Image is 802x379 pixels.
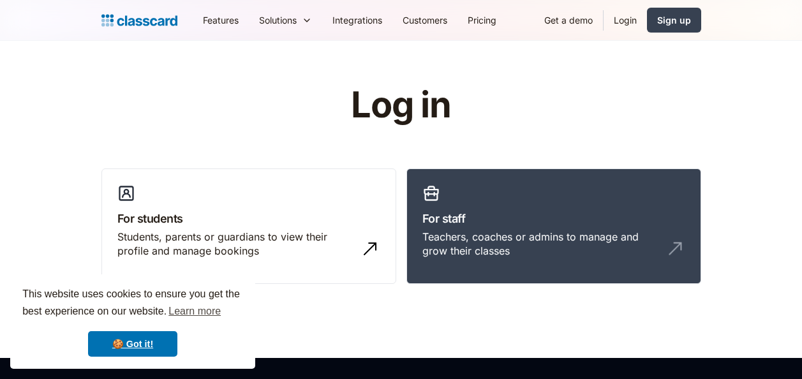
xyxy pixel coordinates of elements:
div: Sign up [657,13,691,27]
span: This website uses cookies to ensure you get the best experience on our website. [22,286,243,321]
a: Integrations [322,6,392,34]
div: cookieconsent [10,274,255,369]
a: Get a demo [534,6,603,34]
a: home [101,11,177,29]
h1: Log in [198,85,604,125]
a: Sign up [647,8,701,33]
a: Customers [392,6,457,34]
div: Students, parents or guardians to view their profile and manage bookings [117,230,355,258]
div: Solutions [259,13,297,27]
a: Login [604,6,647,34]
div: Solutions [249,6,322,34]
a: Features [193,6,249,34]
h3: For students [117,210,380,227]
a: For staffTeachers, coaches or admins to manage and grow their classes [406,168,701,285]
a: learn more about cookies [167,302,223,321]
a: For studentsStudents, parents or guardians to view their profile and manage bookings [101,168,396,285]
a: Pricing [457,6,507,34]
h3: For staff [422,210,685,227]
div: Teachers, coaches or admins to manage and grow their classes [422,230,660,258]
a: dismiss cookie message [88,331,177,357]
